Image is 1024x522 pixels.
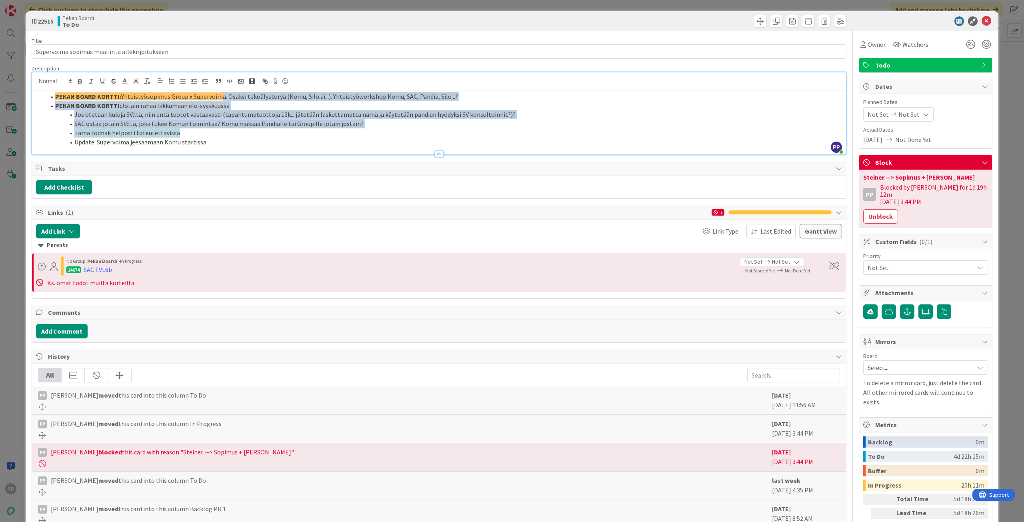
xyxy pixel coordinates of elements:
[954,451,984,462] div: 4d 22h 15m
[772,505,791,513] b: [DATE]
[875,337,978,346] span: Mirrors
[875,158,978,167] span: Block
[772,258,790,266] span: Not Set
[863,209,898,224] button: Unblock
[66,266,81,273] div: 14674
[74,120,364,128] span: SAC ostaa jotain SV:ltä, joka tukee Komun toimintaa? Komu maksaa Pandialle tai Groupille jotain j...
[875,82,978,91] span: Dates
[48,308,832,317] span: Comments
[868,262,970,273] span: Not Set
[863,174,988,180] div: Steiner --> Sopimus + [PERSON_NAME]
[48,164,832,173] span: Tasks
[98,505,118,513] b: moved
[712,209,724,216] div: 1
[863,188,876,201] div: PP
[32,44,846,59] input: type card name here...
[66,208,73,216] span: ( 1 )
[863,98,988,106] span: Planned Dates
[38,368,62,382] div: All
[55,92,121,100] strong: PEKAN BOARD KORTTI:
[62,15,94,21] span: Pekan Boardi
[38,505,47,514] div: PP
[38,391,47,400] div: PP
[38,420,47,428] div: PP
[868,436,976,448] div: Backlog
[32,37,42,44] label: Title
[831,142,842,153] span: PP
[51,504,226,514] span: [PERSON_NAME] this card into this column Backlog PR 1
[772,391,791,399] b: [DATE]
[48,208,708,217] span: Links
[863,135,882,144] span: [DATE]
[772,476,800,484] b: last week
[98,448,122,456] b: blocked
[868,480,961,491] div: In Progress
[902,40,928,49] span: Watchers
[48,352,832,361] span: History
[712,226,738,236] span: Link Type
[62,21,94,28] b: To Do
[875,237,978,246] span: Custom Fields
[87,258,120,264] b: Pekan Boardi ›
[868,362,970,373] span: Select...
[976,436,984,448] div: 0m
[36,324,88,338] button: Add Comment
[38,241,840,250] div: Parents
[74,129,180,137] span: Tämä todnäk helposti toteutettavissa
[863,126,988,134] span: Actual Dates
[880,184,988,205] div: Blocked by [PERSON_NAME] for 1d 19h 12m [DATE] 3:44 PM
[875,420,978,430] span: Metrics
[976,465,984,476] div: 0m
[121,102,230,110] span: Jotain rahaa liikkumaan elo-syyskuussa
[51,447,294,457] span: [PERSON_NAME] this card with reason "Steiner --> Sopimus + [PERSON_NAME]"
[895,135,931,144] span: Not Done Yet
[66,258,87,264] span: No Group ›
[98,476,118,484] b: moved
[32,16,54,26] span: ID
[51,390,206,400] span: [PERSON_NAME] this card into this column To Do
[17,1,36,11] span: Support
[868,40,886,49] span: Owner
[46,138,842,147] li: Update: Supervoima jeesaamaan Komu startissa
[875,288,978,298] span: Attachments
[772,476,840,496] div: [DATE] 4:35 PM
[51,476,206,485] span: [PERSON_NAME] this card into this column To Do
[121,92,458,100] span: Yhteistyösopimus Group x Supervoima. Osaksi tekoälystoryä (Komu, Silo.ai...). Yhteistyöworkshop K...
[746,224,796,238] button: Last Edited
[896,508,940,519] div: Lead Time
[898,110,920,119] span: Not Set
[38,17,54,25] b: 22515
[772,448,791,456] b: [DATE]
[863,353,878,359] span: Board
[36,180,92,194] button: Add Checklist
[36,224,80,238] button: Add Link
[745,268,775,274] span: Not Started Yet
[98,391,118,399] b: moved
[120,258,142,264] span: In Progress
[772,390,840,410] div: [DATE] 11:56 AM
[772,447,840,467] div: [DATE] 3:44 PM
[74,110,516,118] span: Jos otetaan kuluja SV:ltä, niin entä tuotot vastaavasti (tapahtumatuottoja 13k... jätetään laskut...
[800,224,842,238] button: Gantt View
[896,494,940,505] div: Total Time
[944,494,984,505] div: 5d 18h 26m
[863,253,988,259] div: Priority
[38,476,47,485] div: PP
[961,480,984,491] div: 20h 11m
[868,451,954,462] div: To Do
[47,279,134,287] span: Ks. omat todot muilta korteilta
[868,110,889,119] span: Not Set
[875,60,978,70] span: Todo
[868,465,976,476] div: Buffer
[772,420,791,428] b: [DATE]
[785,268,810,274] span: Not Done Yet
[760,226,791,236] span: Last Edited
[772,419,840,439] div: [DATE] 3:44 PM
[51,419,222,428] span: [PERSON_NAME] this card into this column In Progress
[98,420,118,428] b: moved
[38,448,47,457] div: PP
[84,265,112,274] div: SAC EVL6b
[55,102,121,110] strong: PEKAN BOARD KORTTI:
[944,508,984,519] div: 5d 18h 26m
[919,238,932,246] span: ( 0/1 )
